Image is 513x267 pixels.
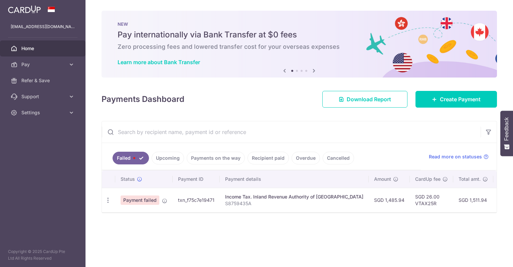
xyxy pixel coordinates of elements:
[453,188,493,212] td: SGD 1,511.94
[8,5,41,13] img: CardUp
[415,91,497,108] a: Create Payment
[21,109,65,116] span: Settings
[500,111,513,156] button: Feedback - Show survey
[410,188,453,212] td: SGD 26.00 VTAX25R
[152,152,184,164] a: Upcoming
[118,21,481,27] p: NEW
[118,29,481,40] h5: Pay internationally via Bank Transfer at $0 fees
[220,170,369,188] th: Payment details
[440,95,481,103] span: Create Payment
[121,176,135,182] span: Status
[504,117,510,141] span: Feedback
[21,45,65,52] span: Home
[118,59,200,65] a: Learn more about Bank Transfer
[113,152,149,164] a: Failed
[21,77,65,84] span: Refer & Save
[118,43,481,51] h6: Zero processing fees and lowered transfer cost for your overseas expenses
[322,91,407,108] a: Download Report
[225,193,363,200] div: Income Tax. Inland Revenue Authority of [GEOGRAPHIC_DATA]
[102,93,184,105] h4: Payments Dashboard
[369,188,410,212] td: SGD 1,485.94
[121,195,159,205] span: Payment failed
[347,95,391,103] span: Download Report
[225,200,363,207] p: S8759435A
[187,152,245,164] a: Payments on the way
[11,23,75,30] p: [EMAIL_ADDRESS][DOMAIN_NAME]
[102,121,481,143] input: Search by recipient name, payment id or reference
[21,61,65,68] span: Pay
[247,152,289,164] a: Recipient paid
[102,11,497,78] img: Bank transfer banner
[374,176,391,182] span: Amount
[459,176,481,182] span: Total amt.
[429,153,489,160] a: Read more on statuses
[173,170,220,188] th: Payment ID
[415,176,441,182] span: CardUp fee
[173,188,220,212] td: txn_f75c7e19471
[323,152,354,164] a: Cancelled
[21,93,65,100] span: Support
[429,153,482,160] span: Read more on statuses
[292,152,320,164] a: Overdue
